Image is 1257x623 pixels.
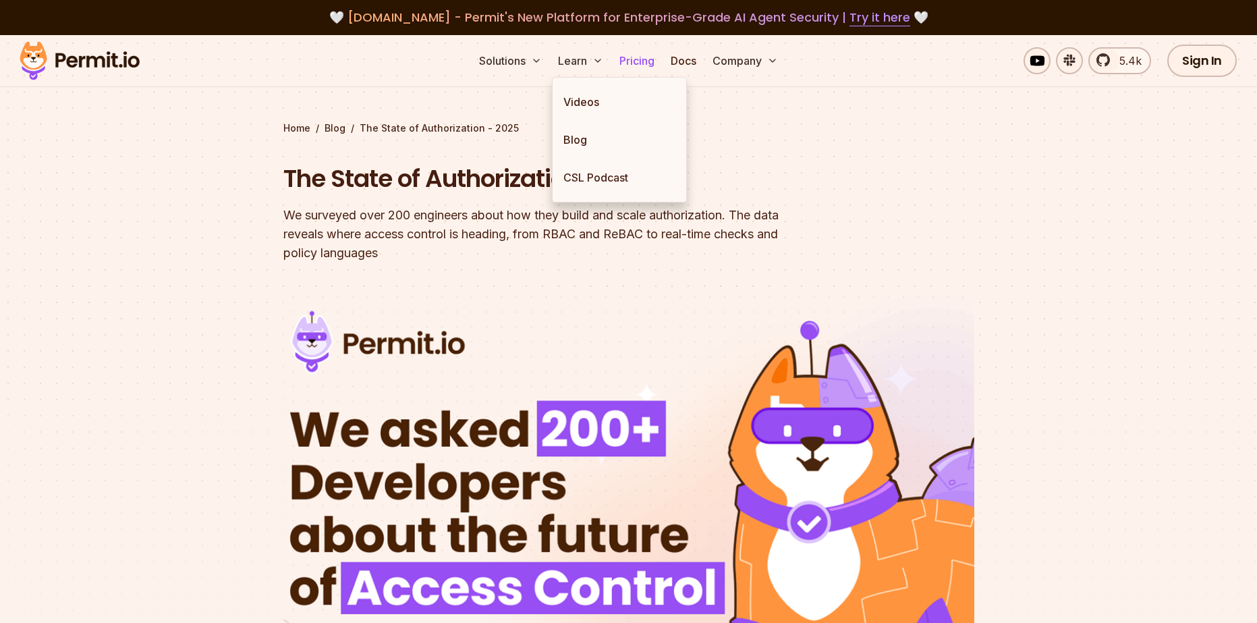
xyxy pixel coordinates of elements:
[707,47,783,74] button: Company
[283,121,310,135] a: Home
[347,9,910,26] span: [DOMAIN_NAME] - Permit's New Platform for Enterprise-Grade AI Agent Security |
[283,206,802,263] div: We surveyed over 200 engineers about how they build and scale authorization. The data reveals whe...
[665,47,702,74] a: Docs
[325,121,345,135] a: Blog
[553,83,686,121] a: Videos
[849,9,910,26] a: Try it here
[474,47,547,74] button: Solutions
[1167,45,1237,77] a: Sign In
[1111,53,1142,69] span: 5.4k
[283,121,974,135] div: / /
[283,162,802,196] h1: The State of Authorization - 2025
[1088,47,1151,74] a: 5.4k
[32,8,1225,27] div: 🤍 🤍
[614,47,660,74] a: Pricing
[13,38,146,84] img: Permit logo
[553,47,609,74] button: Learn
[553,159,686,196] a: CSL Podcast
[553,121,686,159] a: Blog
